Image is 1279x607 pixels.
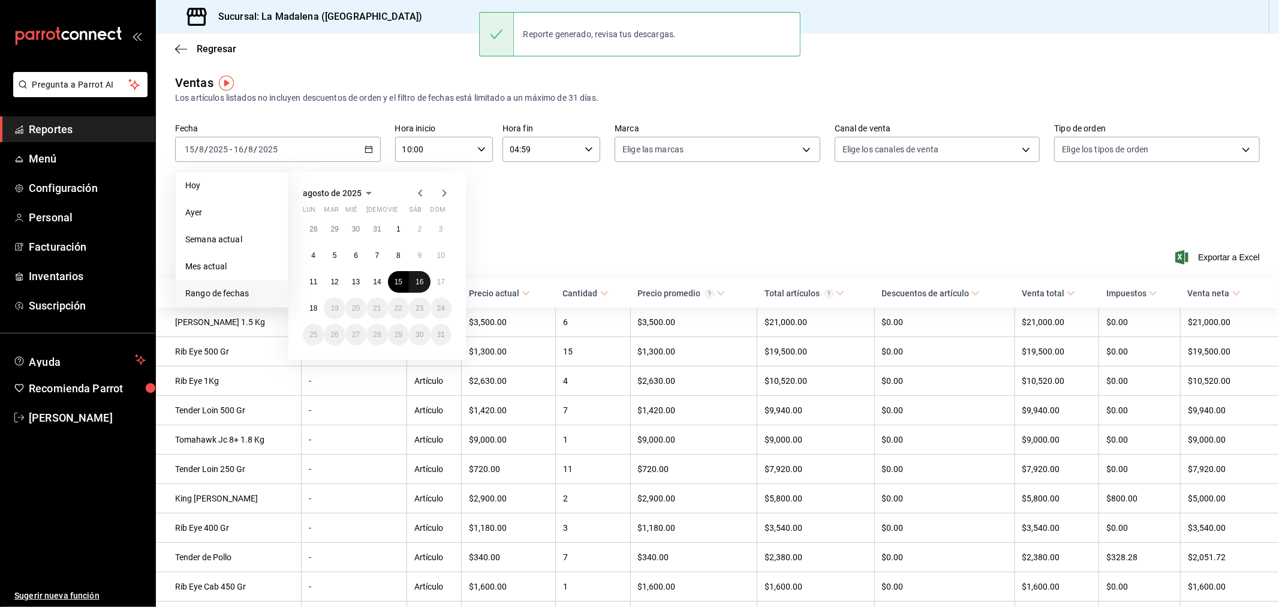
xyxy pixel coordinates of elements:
[330,304,338,312] abbr: 19 de agosto de 2025
[1106,289,1146,298] div: Impuestos
[303,271,324,293] button: 11 de agosto de 2025
[1181,337,1279,366] td: $19,500.00
[1181,366,1279,396] td: $10,520.00
[1181,513,1279,543] td: $3,540.00
[630,513,757,543] td: $1,180.00
[388,206,398,218] abbr: viernes
[874,366,1015,396] td: $0.00
[309,278,317,286] abbr: 11 de agosto de 2025
[352,330,360,339] abbr: 27 de agosto de 2025
[13,72,148,97] button: Pregunta a Parrot AI
[431,218,452,240] button: 3 de agosto de 2025
[1181,425,1279,455] td: $9,000.00
[395,330,402,339] abbr: 29 de agosto de 2025
[881,289,969,298] div: Descuentos de artículo
[1054,125,1260,133] label: Tipo de orden
[462,513,556,543] td: $1,180.00
[462,366,556,396] td: $2,630.00
[407,484,462,513] td: Artículo
[824,289,833,298] svg: El total artículos considera cambios de precios en los artículos así como costos adicionales por ...
[352,304,360,312] abbr: 20 de agosto de 2025
[14,590,146,602] span: Sugerir nueva función
[1181,308,1279,337] td: $21,000.00
[204,145,208,154] span: /
[437,278,445,286] abbr: 17 de agosto de 2025
[309,304,317,312] abbr: 18 de agosto de 2025
[132,31,142,41] button: open_drawer_menu
[407,455,462,484] td: Artículo
[29,180,146,196] span: Configuración
[765,289,844,298] span: Total artículos
[1015,572,1099,602] td: $1,600.00
[417,225,422,233] abbr: 2 de agosto de 2025
[757,366,874,396] td: $10,520.00
[1015,513,1099,543] td: $3,540.00
[375,251,380,260] abbr: 7 de agosto de 2025
[1099,425,1181,455] td: $0.00
[366,218,387,240] button: 31 de julio de 2025
[185,179,278,192] span: Hoy
[373,225,381,233] abbr: 31 de julio de 2025
[258,145,278,154] input: ----
[301,425,407,455] td: -
[156,308,301,337] td: [PERSON_NAME] 1.5 Kg
[615,125,820,133] label: Marca
[373,304,381,312] abbr: 21 de agosto de 2025
[396,225,401,233] abbr: 1 de agosto de 2025
[407,513,462,543] td: Artículo
[330,225,338,233] abbr: 29 de julio de 2025
[1181,455,1279,484] td: $7,920.00
[197,43,236,55] span: Regresar
[1181,484,1279,513] td: $5,000.00
[563,289,609,298] span: Cantidad
[303,324,324,345] button: 25 de agosto de 2025
[352,278,360,286] abbr: 13 de agosto de 2025
[388,271,409,293] button: 15 de agosto de 2025
[874,484,1015,513] td: $0.00
[324,206,338,218] abbr: martes
[156,337,301,366] td: Rib Eye 500 Gr
[1015,337,1099,366] td: $19,500.00
[409,298,430,319] button: 23 de agosto de 2025
[388,218,409,240] button: 1 de agosto de 2025
[757,308,874,337] td: $21,000.00
[1106,289,1157,298] span: Impuestos
[303,298,324,319] button: 18 de agosto de 2025
[757,455,874,484] td: $7,920.00
[1022,289,1064,298] div: Venta total
[462,484,556,513] td: $2,900.00
[431,298,452,319] button: 24 de agosto de 2025
[324,245,345,266] button: 5 de agosto de 2025
[244,145,248,154] span: /
[556,572,630,602] td: 1
[29,239,146,255] span: Facturación
[156,366,301,396] td: Rib Eye 1Kg
[407,572,462,602] td: Artículo
[556,513,630,543] td: 3
[556,337,630,366] td: 15
[330,278,338,286] abbr: 12 de agosto de 2025
[324,324,345,345] button: 26 de agosto de 2025
[556,425,630,455] td: 1
[233,145,244,154] input: --
[556,308,630,337] td: 6
[462,572,556,602] td: $1,600.00
[1099,513,1181,543] td: $0.00
[437,330,445,339] abbr: 31 de agosto de 2025
[1015,455,1099,484] td: $7,920.00
[462,543,556,572] td: $340.00
[409,271,430,293] button: 16 de agosto de 2025
[311,251,315,260] abbr: 4 de agosto de 2025
[248,145,254,154] input: --
[1099,572,1181,602] td: $0.00
[195,145,198,154] span: /
[462,425,556,455] td: $9,000.00
[874,308,1015,337] td: $0.00
[556,455,630,484] td: 11
[1099,366,1181,396] td: $0.00
[301,572,407,602] td: -
[705,289,714,298] svg: Precio promedio = Total artículos / cantidad
[29,298,146,314] span: Suscripción
[874,396,1015,425] td: $0.00
[373,330,381,339] abbr: 28 de agosto de 2025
